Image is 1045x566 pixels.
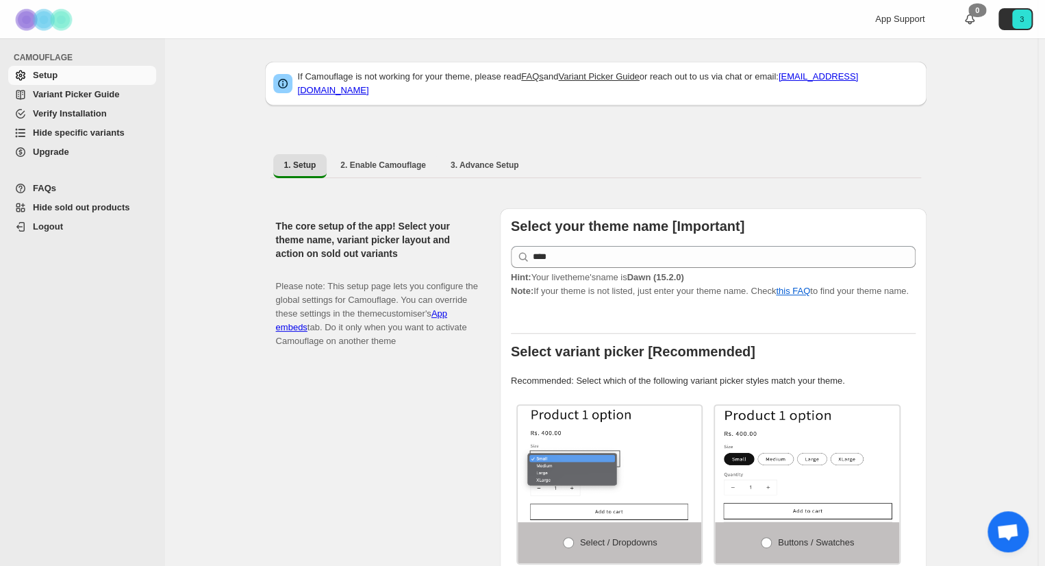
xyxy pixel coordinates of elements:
span: Variant Picker Guide [33,89,119,99]
span: Logout [33,221,63,232]
img: Select / Dropdowns [518,406,702,522]
span: 3. Advance Setup [451,160,519,171]
span: Select / Dropdowns [580,537,657,547]
p: If Camouflage is not working for your theme, please read and or reach out to us via chat or email: [298,70,918,97]
span: CAMOUFLAGE [14,52,158,63]
strong: Dawn (15.2.0) [627,272,683,282]
span: Verify Installation [33,108,107,119]
p: Recommended: Select which of the following variant picker styles match your theme. [511,374,916,388]
img: Camouflage [11,1,79,38]
b: Select variant picker [Recommended] [511,344,755,359]
strong: Note: [511,286,533,296]
span: Upgrade [33,147,69,157]
span: 2. Enable Camouflage [340,160,426,171]
p: Please note: This setup page lets you configure the global settings for Camouflage. You can overr... [276,266,478,348]
a: Setup [8,66,156,85]
span: 1. Setup [284,160,316,171]
span: Hide sold out products [33,202,130,212]
a: FAQs [8,179,156,198]
img: Buttons / Swatches [715,406,899,522]
span: Setup [33,70,58,80]
a: Variant Picker Guide [8,85,156,104]
a: Hide sold out products [8,198,156,217]
a: Logout [8,217,156,236]
strong: Hint: [511,272,531,282]
a: this FAQ [776,286,810,296]
h2: The core setup of the app! Select your theme name, variant picker layout and action on sold out v... [276,219,478,260]
a: Verify Installation [8,104,156,123]
span: App Support [875,14,924,24]
span: Buttons / Swatches [778,537,854,547]
span: Your live theme's name is [511,272,684,282]
p: If your theme is not listed, just enter your theme name. Check to find your theme name. [511,271,916,298]
a: 0 [963,12,977,26]
a: FAQs [521,71,544,82]
a: Hide specific variants [8,123,156,143]
a: Upgrade [8,143,156,162]
div: 0 [968,3,986,17]
span: FAQs [33,183,56,193]
div: Open chat [987,511,1029,552]
button: Avatar with initials 3 [998,8,1033,30]
text: 3 [1020,15,1024,23]
span: Avatar with initials 3 [1012,10,1031,29]
b: Select your theme name [Important] [511,219,744,234]
a: Variant Picker Guide [558,71,639,82]
span: Hide specific variants [33,127,125,138]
